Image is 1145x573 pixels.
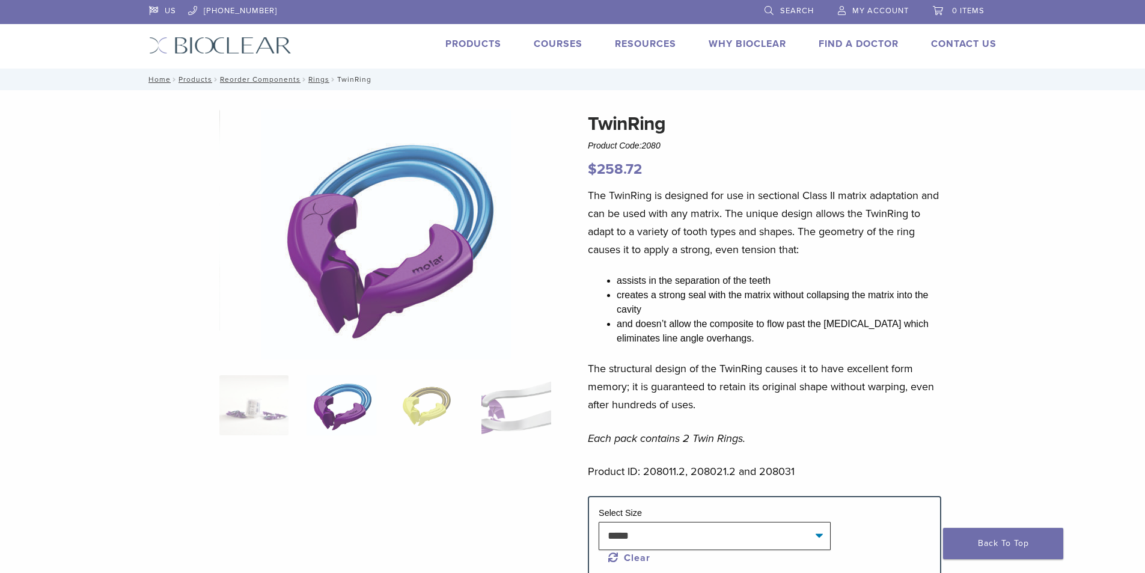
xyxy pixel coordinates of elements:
a: Courses [534,38,582,50]
li: assists in the separation of the teeth [617,274,941,288]
span: / [212,76,220,82]
a: Find A Doctor [819,38,899,50]
h1: TwinRing [588,109,941,138]
a: Rings [308,75,329,84]
li: creates a strong seal with the matrix without collapsing the matrix into the cavity [617,288,941,317]
p: The structural design of the TwinRing causes it to have excellent form memory; it is guaranteed t... [588,360,941,414]
span: / [301,76,308,82]
li: and doesn’t allow the composite to flow past the [MEDICAL_DATA] which eliminates line angle overh... [617,317,941,346]
span: Search [780,6,814,16]
em: Each pack contains 2 Twin Rings. [588,432,745,445]
span: Product Code: [588,141,661,150]
img: TwinRing - Image 2 [261,109,511,360]
p: Product ID: 208011.2, 208021.2 and 208031 [588,462,941,480]
a: Products [445,38,501,50]
p: The TwinRing is designed for use in sectional Class II matrix adaptation and can be used with any... [588,186,941,259]
span: 0 items [952,6,985,16]
span: / [329,76,337,82]
span: My Account [852,6,909,16]
a: Reorder Components [220,75,301,84]
nav: TwinRing [140,69,1006,90]
span: $ [588,161,597,178]
a: Products [179,75,212,84]
span: 2080 [642,141,661,150]
img: TwinRing - Image 2 [307,375,376,435]
label: Select Size [599,508,642,518]
a: Clear [608,552,650,564]
img: TwinRing - Image 3 [394,375,463,435]
a: Why Bioclear [709,38,786,50]
a: Contact Us [931,38,997,50]
a: Resources [615,38,676,50]
img: Bioclear [149,37,292,54]
a: Back To Top [943,528,1063,559]
bdi: 258.72 [588,161,642,178]
img: TwinRing - Image 4 [481,375,551,435]
a: Home [145,75,171,84]
span: / [171,76,179,82]
img: Twin-Ring-Series-324x324.jpg [219,375,289,435]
